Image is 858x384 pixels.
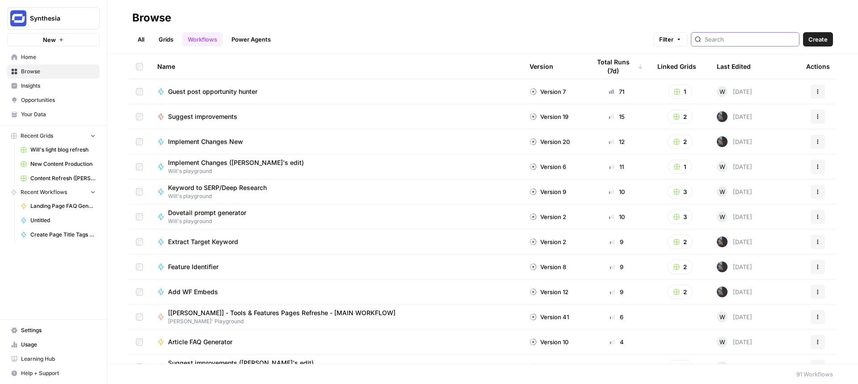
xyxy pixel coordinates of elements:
[157,287,515,296] a: Add WF Embeds
[590,212,643,221] div: 10
[659,35,673,44] span: Filter
[653,32,687,46] button: Filter
[168,167,311,175] span: Will's playground
[530,187,566,196] div: Version 9
[719,162,725,171] span: W
[157,359,515,376] a: Suggest improvements ([PERSON_NAME]'s edit)Will's playground
[30,146,96,154] span: Will's light blog refresh
[17,199,100,213] a: Landing Page FAQ Generator
[717,262,752,272] div: [DATE]
[21,326,96,334] span: Settings
[21,53,96,61] span: Home
[803,32,833,46] button: Create
[530,54,553,79] div: Version
[530,137,570,146] div: Version 20
[668,360,692,374] button: 1
[168,317,403,325] span: [PERSON_NAME]' Playground
[153,32,179,46] a: Grids
[21,96,96,104] span: Opportunities
[717,236,752,247] div: [DATE]
[157,112,515,121] a: Suggest improvements
[157,54,515,79] div: Name
[21,68,96,76] span: Browse
[719,312,725,321] span: W
[157,237,515,246] a: Extract Target Keyword
[157,158,515,175] a: Implement Changes ([PERSON_NAME]'s edit)Will's playground
[30,231,96,239] span: Create Page Title Tags & Meta Descriptions
[7,186,100,199] button: Recent Workflows
[530,212,566,221] div: Version 2
[590,287,643,296] div: 9
[17,171,100,186] a: Content Refresh ([PERSON_NAME])
[590,162,643,171] div: 11
[7,107,100,122] a: Your Data
[157,208,515,225] a: Dovetail prompt generatorWill's playground
[717,54,751,79] div: Last Edited
[132,11,171,25] div: Browse
[30,216,96,224] span: Untitled
[7,323,100,338] a: Settings
[590,338,643,346] div: 4
[10,10,26,26] img: Synthesia Logo
[717,337,752,347] div: [DATE]
[717,287,728,297] img: paoqh725y1d7htyo5k8zx8sasy7f
[157,87,515,96] a: Guest post opportunity hunter
[168,338,232,346] span: Article FAQ Generator
[717,86,752,97] div: [DATE]
[717,136,752,147] div: [DATE]
[530,262,566,271] div: Version 8
[21,110,96,118] span: Your Data
[168,237,238,246] span: Extract Target Keyword
[226,32,276,46] a: Power Agents
[657,54,696,79] div: Linked Grids
[719,87,725,96] span: W
[168,308,395,317] span: [[PERSON_NAME]] - Tools & Features Pages Refreshe - [MAIN WORKFLOW]
[717,111,752,122] div: [DATE]
[168,192,274,200] span: Will's playground
[530,237,566,246] div: Version 2
[590,187,643,196] div: 10
[530,287,568,296] div: Version 12
[590,112,643,121] div: 15
[530,87,566,96] div: Version 7
[17,143,100,157] a: Will's light blog refresh
[530,312,569,321] div: Version 41
[717,136,728,147] img: paoqh725y1d7htyo5k8zx8sasy7f
[21,188,67,196] span: Recent Workflows
[590,137,643,146] div: 12
[7,93,100,107] a: Opportunities
[530,112,568,121] div: Version 19
[590,237,643,246] div: 9
[719,187,725,196] span: W
[719,338,725,346] span: W
[717,186,752,197] div: [DATE]
[21,355,96,363] span: Learning Hub
[806,54,830,79] div: Actions
[7,79,100,93] a: Insights
[30,160,96,168] span: New Content Production
[717,236,728,247] img: paoqh725y1d7htyo5k8zx8sasy7f
[668,260,693,274] button: 2
[717,262,728,272] img: paoqh725y1d7htyo5k8zx8sasy7f
[17,213,100,228] a: Untitled
[717,287,752,297] div: [DATE]
[668,285,693,299] button: 2
[7,352,100,366] a: Learning Hub
[168,262,219,271] span: Feature Identifier
[43,35,56,44] span: New
[530,363,566,371] div: Version 3
[719,363,725,371] span: W
[30,174,96,182] span: Content Refresh ([PERSON_NAME])
[717,161,752,172] div: [DATE]
[668,110,693,124] button: 2
[590,54,643,79] div: Total Runs (7d)
[168,137,243,146] span: Implement Changes New
[157,308,515,325] a: [[PERSON_NAME]] - Tools & Features Pages Refreshe - [MAIN WORKFLOW][PERSON_NAME]' Playground
[717,362,752,372] div: [DATE]
[182,32,223,46] a: Workflows
[530,162,566,171] div: Version 6
[705,35,795,44] input: Search
[168,158,304,167] span: Implement Changes ([PERSON_NAME]'s edit)
[719,212,725,221] span: W
[157,137,515,146] a: Implement Changes New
